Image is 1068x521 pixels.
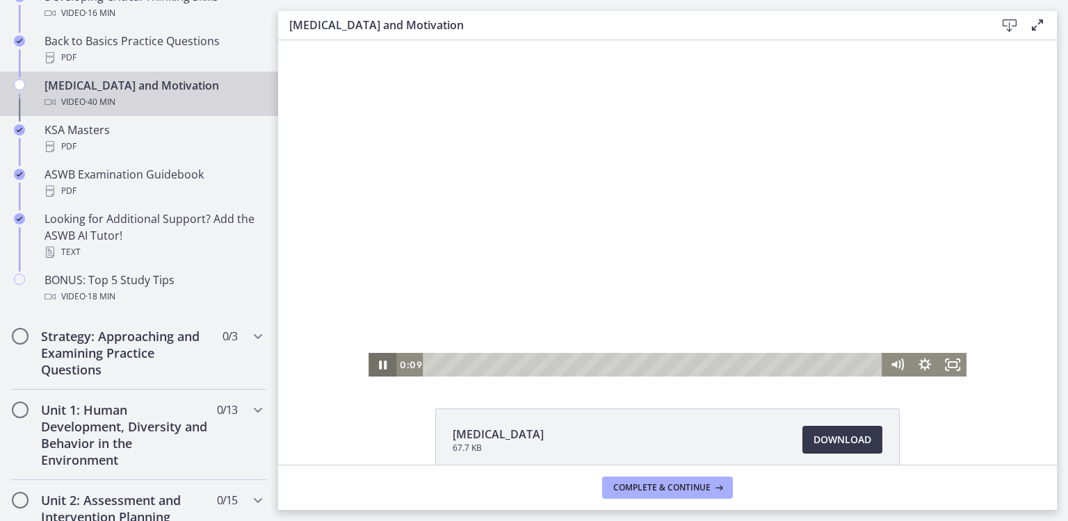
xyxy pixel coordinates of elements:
span: 67.7 KB [453,443,544,454]
button: Fullscreen [661,313,688,336]
i: Completed [14,169,25,180]
h3: [MEDICAL_DATA] and Motivation [289,17,973,33]
a: Download [802,426,882,454]
div: PDF [44,138,261,155]
span: · 18 min [86,288,115,305]
span: Download [814,431,871,448]
button: Mute [605,313,633,336]
div: PDF [44,183,261,199]
span: 0 / 3 [222,328,237,345]
div: KSA Masters [44,122,261,155]
h2: Unit 1: Human Development, Diversity and Behavior in the Environment [41,402,211,468]
span: Complete & continue [613,482,711,493]
i: Completed [14,35,25,47]
i: Completed [14,213,25,224]
h2: Strategy: Approaching and Examining Practice Questions [41,328,211,378]
div: ASWB Examination Guidebook [44,166,261,199]
div: Video [44,5,261,22]
div: BONUS: Top 5 Study Tips [44,272,261,305]
div: [MEDICAL_DATA] and Motivation [44,77,261,110]
button: Complete & continue [602,477,733,499]
span: [MEDICAL_DATA] [453,426,544,443]
button: Show settings menu [633,313,661,336]
span: 0 / 13 [217,402,237,418]
span: · 40 min [86,94,115,110]
span: · 16 min [86,5,115,22]
iframe: Video Lesson [278,40,1057,377]
div: Video [44,94,261,110]
div: Back to Basics Practice Questions [44,33,261,66]
div: Text [44,244,261,260]
div: Video [44,288,261,305]
div: Looking for Additional Support? Add the ASWB AI Tutor! [44,210,261,260]
div: PDF [44,49,261,66]
i: Completed [14,124,25,135]
span: 0 / 15 [217,492,237,508]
